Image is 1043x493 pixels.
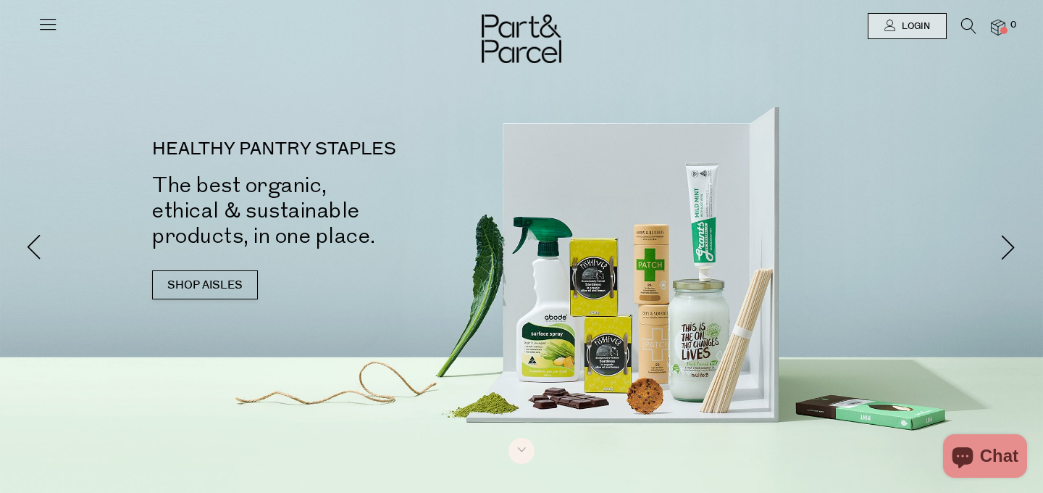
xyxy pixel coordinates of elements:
inbox-online-store-chat: Shopify online store chat [939,434,1031,481]
img: Part&Parcel [482,14,561,63]
a: SHOP AISLES [152,270,258,299]
a: 0 [991,20,1005,35]
span: Login [898,20,930,33]
a: Login [868,13,947,39]
p: HEALTHY PANTRY STAPLES [152,141,543,158]
h2: The best organic, ethical & sustainable products, in one place. [152,173,543,249]
span: 0 [1007,19,1020,32]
